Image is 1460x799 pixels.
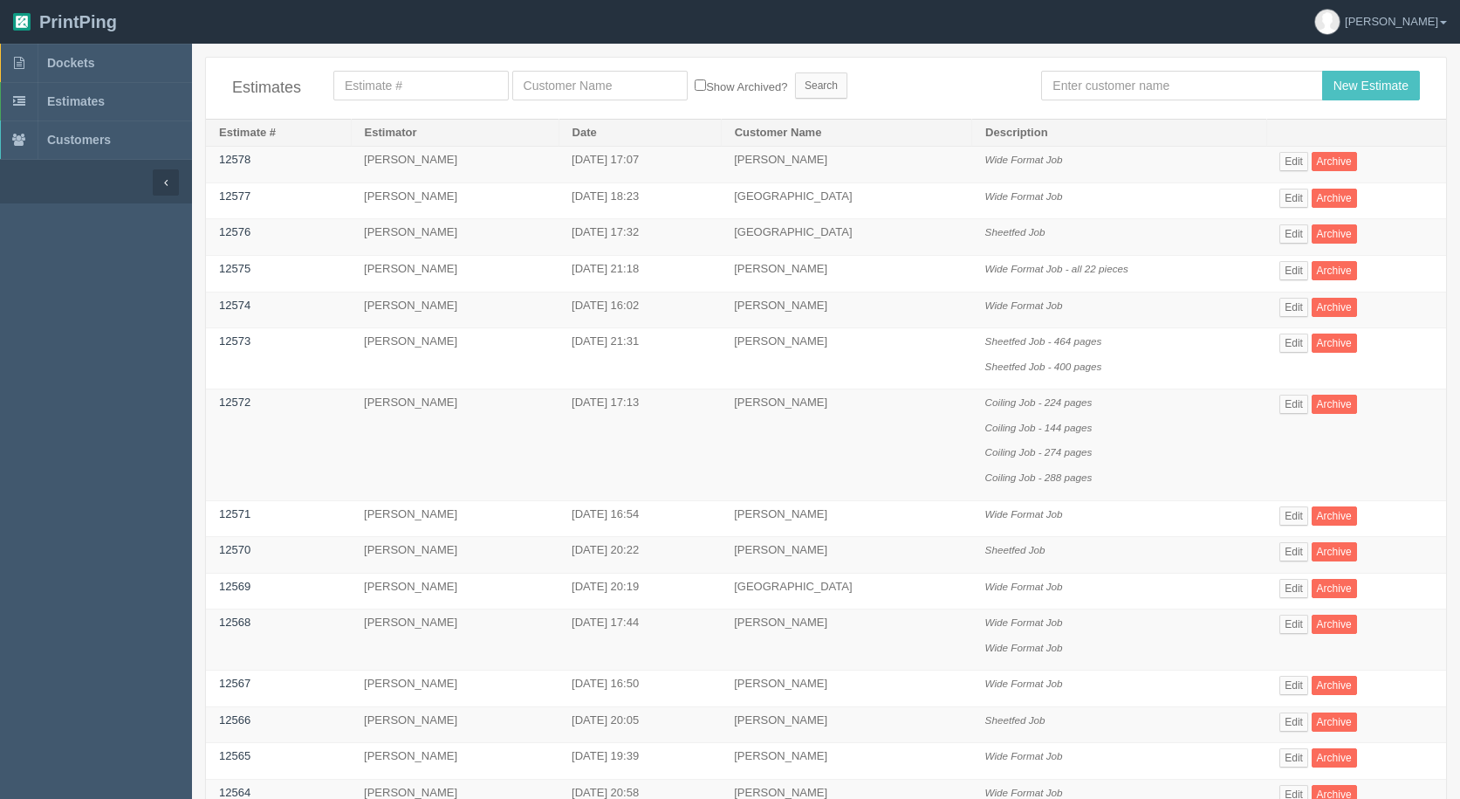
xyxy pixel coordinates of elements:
td: [DATE] 21:18 [559,256,721,293]
i: Wide Format Job [985,750,1063,761]
a: Archive [1312,395,1357,414]
th: Date [559,119,721,147]
td: [DATE] 20:05 [559,706,721,743]
td: [PERSON_NAME] [351,671,559,707]
a: 12570 [219,543,250,556]
label: Show Archived? [695,76,787,96]
a: 12568 [219,616,250,629]
td: [DATE] 21:31 [559,328,721,389]
i: Sheetfed Job [985,544,1045,555]
a: 12576 [219,225,250,238]
td: [PERSON_NAME] [721,743,971,780]
a: Edit [1279,713,1308,732]
td: [GEOGRAPHIC_DATA] [721,183,971,219]
a: 12565 [219,749,250,762]
i: Wide Format Job [985,642,1063,653]
td: [PERSON_NAME] [721,610,971,671]
td: [PERSON_NAME] [721,147,971,183]
input: Search [795,72,847,99]
td: [DATE] 18:23 [559,183,721,219]
input: New Estimate [1322,71,1420,100]
i: Coiling Job - 274 pages [985,446,1093,458]
a: 12572 [219,396,250,409]
td: [PERSON_NAME] [721,671,971,707]
img: avatar_default-7531ab5dedf162e01f1e0bb0964e6a185e93c5c22dfe317fb01d7f8cd2b1632c.jpg [1315,10,1340,34]
a: Archive [1312,298,1357,317]
i: Sheetfed Job - 464 pages [985,335,1102,347]
td: [PERSON_NAME] [351,706,559,743]
a: Edit [1279,298,1308,317]
i: Coiling Job - 224 pages [985,396,1093,408]
input: Estimate # [333,71,509,100]
td: [PERSON_NAME] [721,328,971,389]
img: logo-3e63b451c926e2ac314895c53de4908e5d424f24456219fb08d385ab2e579770.png [13,13,31,31]
a: Archive [1312,713,1357,732]
i: Wide Format Job [985,787,1063,798]
td: [DATE] 16:50 [559,671,721,707]
a: Edit [1279,542,1308,561]
a: 12575 [219,262,250,275]
a: 12577 [219,189,250,203]
span: Customers [47,133,111,147]
i: Wide Format Job [985,190,1063,202]
td: [PERSON_NAME] [721,706,971,743]
td: [DATE] 19:39 [559,743,721,780]
td: [PERSON_NAME] [721,500,971,537]
th: Description [972,119,1267,147]
i: Coiling Job - 288 pages [985,472,1093,483]
td: [PERSON_NAME] [351,292,559,328]
a: Edit [1279,506,1308,526]
i: Wide Format Job [985,154,1063,165]
td: [PERSON_NAME] [351,183,559,219]
a: 12569 [219,580,250,593]
input: Customer Name [512,71,688,100]
td: [PERSON_NAME] [351,328,559,389]
a: Edit [1279,189,1308,208]
td: [PERSON_NAME] [351,256,559,293]
i: Wide Format Job [985,300,1063,311]
a: Archive [1312,261,1357,280]
td: [PERSON_NAME] [721,292,971,328]
td: [GEOGRAPHIC_DATA] [721,219,971,256]
td: [PERSON_NAME] [351,610,559,671]
a: 12566 [219,713,250,727]
td: [PERSON_NAME] [721,256,971,293]
td: [PERSON_NAME] [721,389,971,500]
td: [PERSON_NAME] [351,537,559,574]
i: Wide Format Job [985,581,1063,592]
a: Archive [1312,579,1357,598]
input: Show Archived? [695,79,706,91]
td: [PERSON_NAME] [351,743,559,780]
i: Wide Format Job [985,678,1063,689]
input: Enter customer name [1041,71,1322,100]
td: [PERSON_NAME] [721,537,971,574]
th: Customer Name [721,119,971,147]
td: [PERSON_NAME] [351,573,559,610]
td: [PERSON_NAME] [351,389,559,500]
td: [DATE] 17:07 [559,147,721,183]
span: Estimates [47,94,105,108]
a: 12574 [219,299,250,312]
th: Estimate # [206,119,351,147]
i: Sheetfed Job [985,714,1045,726]
a: Edit [1279,579,1308,598]
i: Wide Format Job [985,508,1063,520]
i: Sheetfed Job - 400 pages [985,361,1102,372]
th: Estimator [351,119,559,147]
a: 12567 [219,677,250,690]
a: Edit [1279,334,1308,353]
a: Archive [1312,152,1357,171]
a: Archive [1312,676,1357,695]
a: Edit [1279,395,1308,414]
td: [DATE] 16:02 [559,292,721,328]
i: Sheetfed Job [985,226,1045,238]
a: Edit [1279,224,1308,244]
td: [PERSON_NAME] [351,219,559,256]
a: Edit [1279,676,1308,695]
a: 12573 [219,334,250,348]
a: 12571 [219,507,250,520]
i: Wide Format Job [985,616,1063,628]
a: Edit [1279,615,1308,634]
a: Archive [1312,189,1357,208]
a: 12578 [219,153,250,166]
